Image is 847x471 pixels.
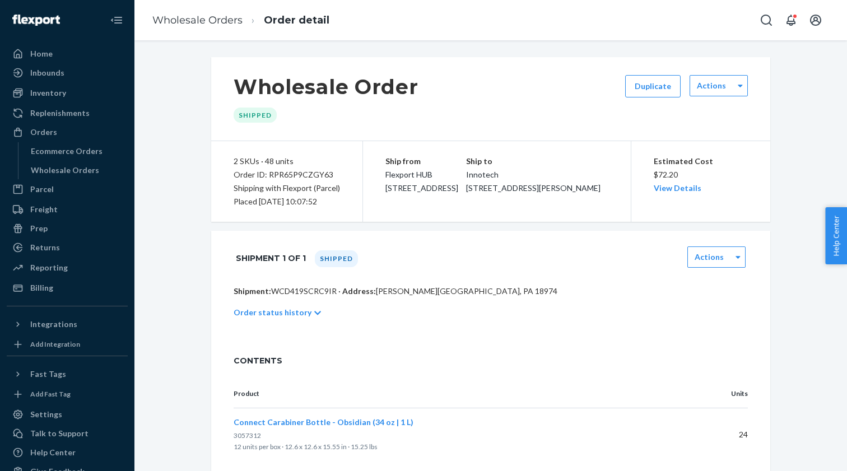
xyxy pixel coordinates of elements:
[30,127,57,138] div: Orders
[31,165,99,176] div: Wholesale Orders
[30,87,66,99] div: Inventory
[234,389,683,399] p: Product
[30,48,53,59] div: Home
[234,286,271,296] span: Shipment:
[30,242,60,253] div: Returns
[30,184,54,195] div: Parcel
[7,425,128,442] button: Talk to Support
[234,286,748,297] p: WCD419SCRC9IR · [PERSON_NAME][GEOGRAPHIC_DATA], PA 18974
[7,279,128,297] a: Billing
[695,251,724,263] label: Actions
[755,9,778,31] button: Open Search Box
[342,286,376,296] span: Address:
[30,282,53,293] div: Billing
[30,319,77,330] div: Integrations
[701,389,748,399] p: Units
[236,246,306,270] h1: Shipment 1 of 1
[804,9,827,31] button: Open account menu
[7,365,128,383] button: Fast Tags
[774,437,836,465] iframe: Opens a widget where you can chat to one of our agents
[30,409,62,420] div: Settings
[30,223,48,234] div: Prep
[234,155,340,168] div: 2 SKUs · 48 units
[234,108,277,123] div: Shipped
[7,104,128,122] a: Replenishments
[7,84,128,102] a: Inventory
[7,45,128,63] a: Home
[30,389,71,399] div: Add Fast Tag
[654,183,701,193] a: View Details
[234,307,311,318] p: Order status history
[7,64,128,82] a: Inbounds
[7,388,128,401] a: Add Fast Tag
[7,405,128,423] a: Settings
[825,207,847,264] button: Help Center
[7,200,128,218] a: Freight
[25,142,128,160] a: Ecommerce Orders
[30,204,58,215] div: Freight
[701,429,748,440] p: 24
[30,447,76,458] div: Help Center
[264,14,329,26] a: Order detail
[7,180,128,198] a: Parcel
[30,108,90,119] div: Replenishments
[105,9,128,31] button: Close Navigation
[697,80,726,91] label: Actions
[654,155,748,195] div: $72.20
[466,155,608,168] p: Ship to
[625,75,681,97] button: Duplicate
[654,155,748,168] p: Estimated Cost
[385,170,458,193] span: Flexport HUB [STREET_ADDRESS]
[30,339,80,349] div: Add Integration
[12,15,60,26] img: Flexport logo
[234,195,340,208] div: Placed [DATE] 10:07:52
[234,431,261,440] span: 3057312
[25,161,128,179] a: Wholesale Orders
[31,146,103,157] div: Ecommerce Orders
[143,4,338,37] ol: breadcrumbs
[7,315,128,333] button: Integrations
[234,417,413,428] button: Connect Carabiner Bottle - Obsidian (34 oz | 1 L)
[7,239,128,257] a: Returns
[7,444,128,461] a: Help Center
[7,220,128,237] a: Prep
[385,155,466,168] p: Ship from
[7,123,128,141] a: Orders
[30,262,68,273] div: Reporting
[30,369,66,380] div: Fast Tags
[30,428,89,439] div: Talk to Support
[234,355,748,366] span: CONTENTS
[7,338,128,351] a: Add Integration
[30,67,64,78] div: Inbounds
[780,9,802,31] button: Open notifications
[466,170,601,193] span: Innotech [STREET_ADDRESS][PERSON_NAME]
[234,441,683,453] p: 12 units per box · 12.6 x 12.6 x 15.55 in · 15.25 lbs
[7,259,128,277] a: Reporting
[234,75,418,99] h1: Wholesale Order
[234,417,413,427] span: Connect Carabiner Bottle - Obsidian (34 oz | 1 L)
[234,168,340,181] div: Order ID: RPR65P9CZGY63
[152,14,243,26] a: Wholesale Orders
[315,250,358,267] div: Shipped
[234,181,340,195] p: Shipping with Flexport (Parcel)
